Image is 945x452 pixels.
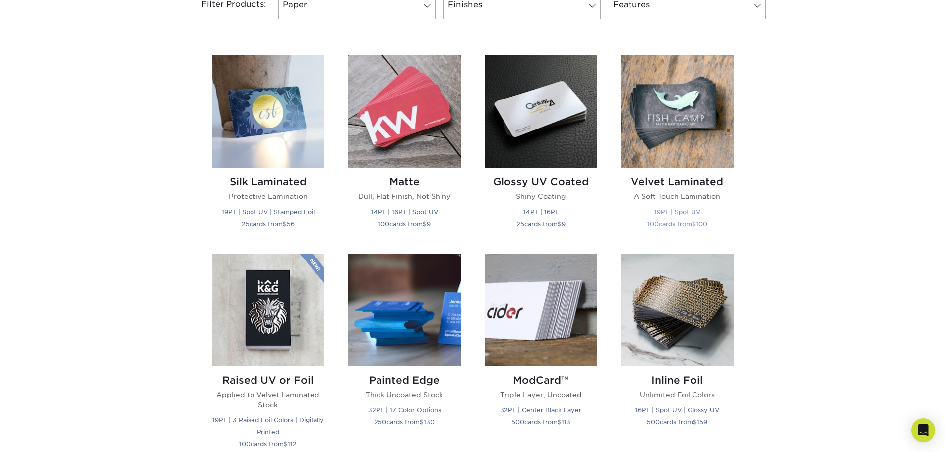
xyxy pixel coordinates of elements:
[500,406,581,414] small: 32PT | Center Black Layer
[635,406,719,414] small: 16PT | Spot UV | Glossy UV
[284,440,288,448] span: $
[485,55,597,168] img: Glossy UV Coated Business Cards
[371,208,438,216] small: 14PT | 16PT | Spot UV
[348,55,461,168] img: Matte Business Cards
[239,440,251,448] span: 100
[242,220,250,228] span: 25
[485,254,597,366] img: ModCard™ Business Cards
[697,418,707,426] span: 159
[647,418,660,426] span: 500
[212,55,324,241] a: Silk Laminated Business Cards Silk Laminated Protective Lamination 19PT | Spot UV | Stamped Foil ...
[348,254,461,366] img: Painted Edge Business Cards
[378,220,389,228] span: 100
[287,220,295,228] span: 56
[242,220,295,228] small: cards from
[516,220,566,228] small: cards from
[288,440,297,448] span: 112
[558,418,562,426] span: $
[222,208,315,216] small: 19PT | Spot UV | Stamped Foil
[420,418,424,426] span: $
[696,220,707,228] span: 100
[647,220,707,228] small: cards from
[374,418,435,426] small: cards from
[693,418,697,426] span: $
[511,418,524,426] span: 500
[212,192,324,201] p: Protective Lamination
[911,418,935,442] div: Open Intercom Messenger
[348,390,461,400] p: Thick Uncoated Stock
[485,176,597,188] h2: Glossy UV Coated
[212,416,324,436] small: 19PT | 3 Raised Foil Colors | Digitally Printed
[647,220,659,228] span: 100
[368,406,441,414] small: 32PT | 17 Color Options
[621,374,734,386] h2: Inline Foil
[212,55,324,168] img: Silk Laminated Business Cards
[562,418,570,426] span: 113
[283,220,287,228] span: $
[348,374,461,386] h2: Painted Edge
[485,55,597,241] a: Glossy UV Coated Business Cards Glossy UV Coated Shiny Coating 14PT | 16PT 25cards from$9
[621,176,734,188] h2: Velvet Laminated
[424,418,435,426] span: 130
[485,192,597,201] p: Shiny Coating
[562,220,566,228] span: 9
[378,220,431,228] small: cards from
[427,220,431,228] span: 9
[621,55,734,168] img: Velvet Laminated Business Cards
[212,176,324,188] h2: Silk Laminated
[239,440,297,448] small: cards from
[423,220,427,228] span: $
[348,176,461,188] h2: Matte
[348,192,461,201] p: Dull, Flat Finish, Not Shiny
[300,254,324,283] img: New Product
[485,374,597,386] h2: ModCard™
[212,390,324,410] p: Applied to Velvet Laminated Stock
[621,55,734,241] a: Velvet Laminated Business Cards Velvet Laminated A Soft Touch Lamination 19PT | Spot UV 100cards ...
[523,208,559,216] small: 14PT | 16PT
[212,374,324,386] h2: Raised UV or Foil
[654,208,700,216] small: 19PT | Spot UV
[621,254,734,366] img: Inline Foil Business Cards
[692,220,696,228] span: $
[212,254,324,366] img: Raised UV or Foil Business Cards
[621,192,734,201] p: A Soft Touch Lamination
[348,55,461,241] a: Matte Business Cards Matte Dull, Flat Finish, Not Shiny 14PT | 16PT | Spot UV 100cards from$9
[516,220,524,228] span: 25
[621,390,734,400] p: Unlimited Foil Colors
[647,418,707,426] small: cards from
[374,418,386,426] span: 250
[485,390,597,400] p: Triple Layer, Uncoated
[511,418,570,426] small: cards from
[558,220,562,228] span: $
